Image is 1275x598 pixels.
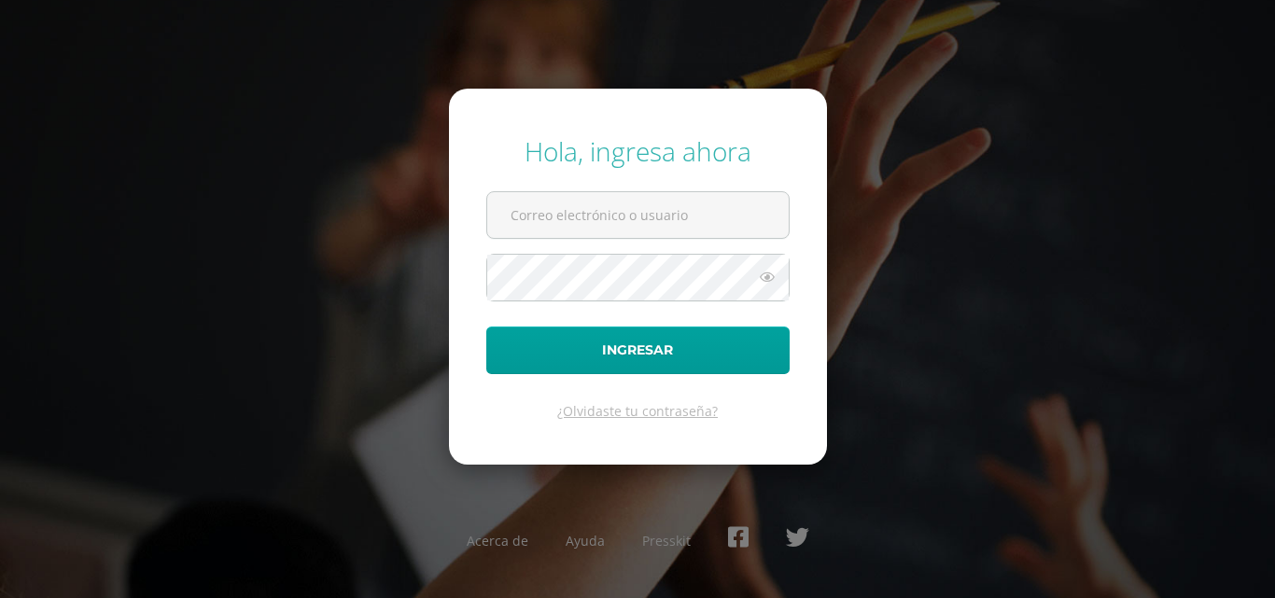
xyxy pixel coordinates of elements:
[467,532,528,549] a: Acerca de
[566,532,605,549] a: Ayuda
[487,192,789,238] input: Correo electrónico o usuario
[642,532,691,549] a: Presskit
[557,402,718,420] a: ¿Olvidaste tu contraseña?
[486,327,790,374] button: Ingresar
[486,133,790,169] div: Hola, ingresa ahora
